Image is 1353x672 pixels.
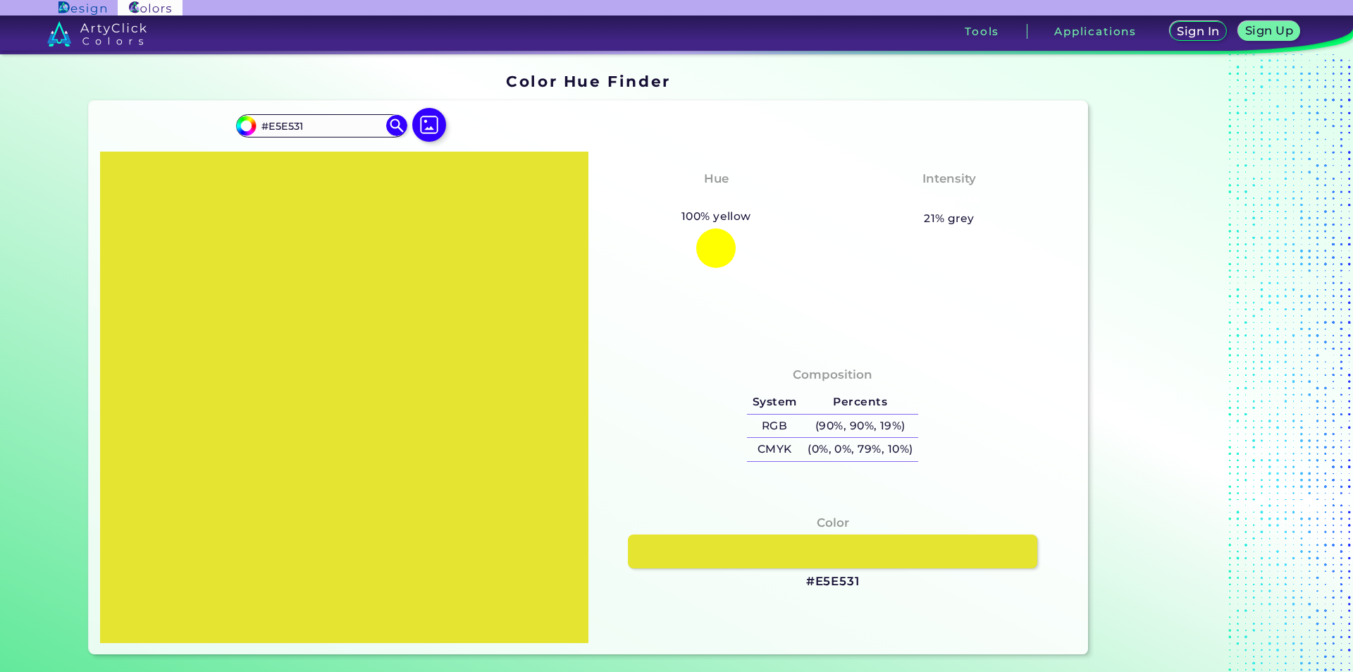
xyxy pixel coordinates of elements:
[704,169,729,189] h4: Hue
[802,391,918,414] h5: Percents
[802,438,918,461] h5: (0%, 0%, 79%, 10%)
[747,438,802,461] h5: CMYK
[747,415,802,438] h5: RGB
[747,391,802,414] h5: System
[1054,26,1137,37] h3: Applications
[676,207,757,226] h5: 100% yellow
[922,169,976,189] h4: Intensity
[1246,25,1292,37] h5: Sign Up
[912,191,987,208] h3: Moderate
[58,1,106,15] img: ArtyClick Design logo
[802,415,918,438] h5: (90%, 90%, 19%)
[256,116,387,135] input: type color..
[1094,68,1270,660] iframe: Advertisement
[688,191,743,208] h3: Yellow
[965,26,999,37] h3: Tools
[386,115,407,136] img: icon search
[793,365,872,385] h4: Composition
[924,209,975,228] h5: 21% grey
[1240,22,1298,41] a: Sign Up
[412,108,446,142] img: icon picture
[817,513,849,533] h4: Color
[47,21,147,47] img: logo_artyclick_colors_white.svg
[506,71,670,92] h1: Color Hue Finder
[806,573,860,590] h3: #E5E531
[1171,22,1226,41] a: Sign In
[1178,26,1218,37] h5: Sign In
